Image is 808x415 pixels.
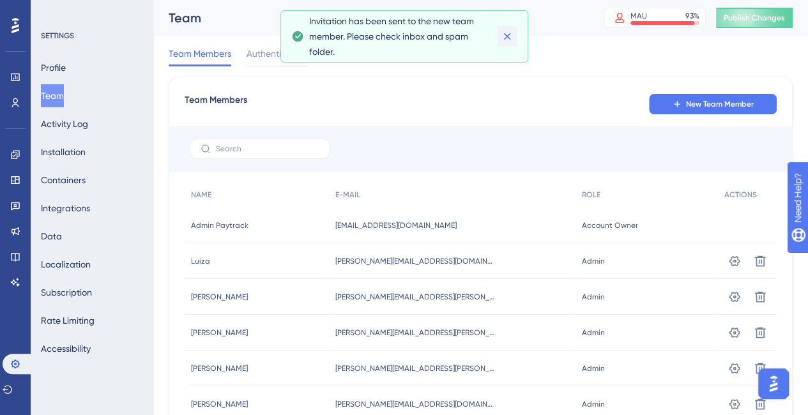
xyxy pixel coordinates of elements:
[41,31,144,41] div: SETTINGS
[216,144,319,153] input: Search
[686,99,754,109] span: New Team Member
[191,220,248,230] span: Admin Paytrack
[185,93,247,116] span: Team Members
[191,256,210,266] span: Luiza
[581,292,604,302] span: Admin
[169,9,572,27] div: Team
[41,112,88,135] button: Activity Log
[41,253,91,276] button: Localization
[581,399,604,409] span: Admin
[335,256,495,266] span: [PERSON_NAME][EMAIL_ADDRESS][DOMAIN_NAME]
[191,190,211,200] span: NAME
[41,337,91,360] button: Accessibility
[335,220,457,230] span: [EMAIL_ADDRESS][DOMAIN_NAME]
[581,220,637,230] span: Account Owner
[754,365,793,403] iframe: UserGuiding AI Assistant Launcher
[649,94,777,114] button: New Team Member
[335,292,495,302] span: [PERSON_NAME][EMAIL_ADDRESS][PERSON_NAME][DOMAIN_NAME]
[41,84,64,107] button: Team
[191,328,248,338] span: [PERSON_NAME]
[41,169,86,192] button: Containers
[30,3,80,19] span: Need Help?
[247,46,307,61] span: Authentication
[581,328,604,338] span: Admin
[41,197,90,220] button: Integrations
[335,328,495,338] span: [PERSON_NAME][EMAIL_ADDRESS][PERSON_NAME][DOMAIN_NAME]
[335,363,495,373] span: [PERSON_NAME][EMAIL_ADDRESS][PERSON_NAME][DOMAIN_NAME]
[335,190,360,200] span: E-MAIL
[581,363,604,373] span: Admin
[41,225,62,248] button: Data
[724,190,757,200] span: ACTIONS
[581,256,604,266] span: Admin
[191,363,248,373] span: [PERSON_NAME]
[169,46,231,61] span: Team Members
[191,292,248,302] span: [PERSON_NAME]
[41,56,66,79] button: Profile
[191,399,248,409] span: [PERSON_NAME]
[724,13,785,23] span: Publish Changes
[581,190,600,200] span: ROLE
[309,13,492,59] span: Invitation has been sent to the new team member. Please check inbox and spam folder.
[335,399,495,409] span: [PERSON_NAME][EMAIL_ADDRESS][DOMAIN_NAME]
[41,281,92,304] button: Subscription
[716,8,793,28] button: Publish Changes
[685,11,699,21] div: 93 %
[630,11,647,21] div: MAU
[41,309,95,332] button: Rate Limiting
[41,140,86,163] button: Installation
